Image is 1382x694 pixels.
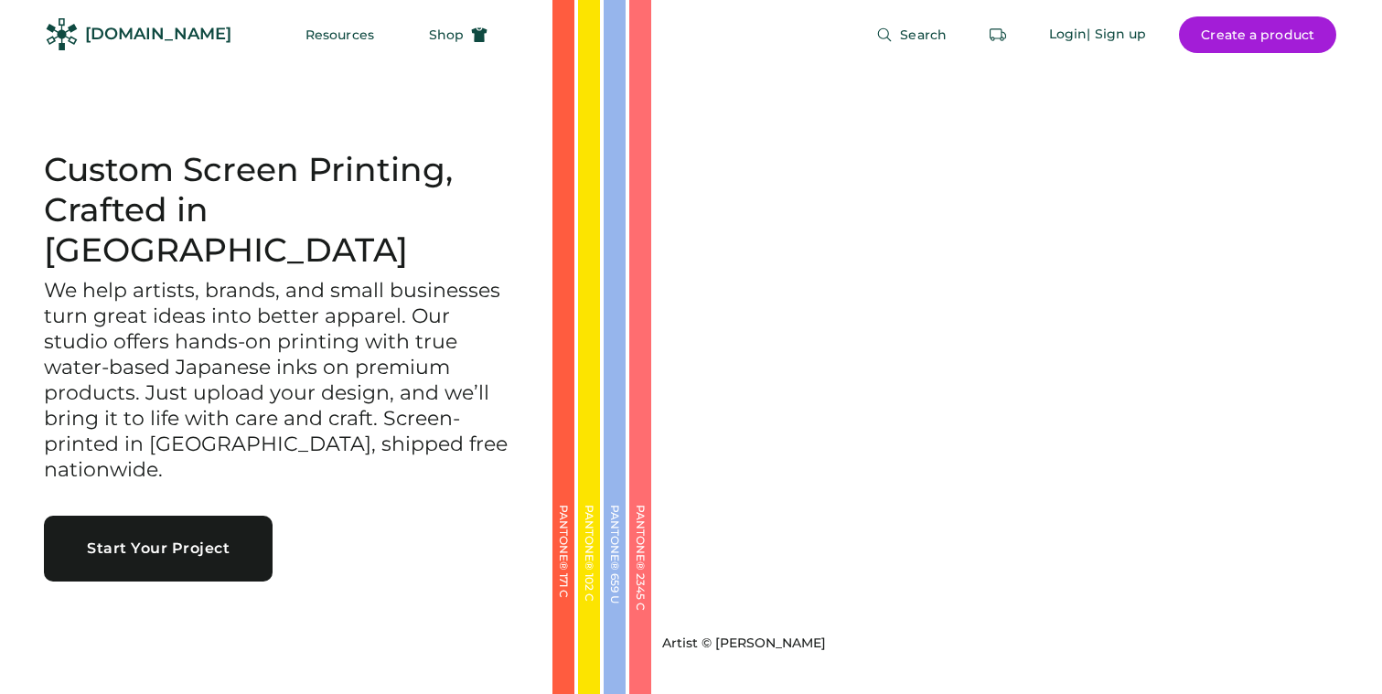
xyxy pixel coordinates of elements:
h3: We help artists, brands, and small businesses turn great ideas into better apparel. Our studio of... [44,278,509,483]
div: Login [1049,26,1087,44]
button: Create a product [1179,16,1336,53]
div: PANTONE® 659 U [609,505,620,688]
button: Resources [284,16,396,53]
div: PANTONE® 171 C [558,505,569,688]
div: | Sign up [1087,26,1146,44]
div: [DOMAIN_NAME] [85,23,231,46]
div: PANTONE® 102 C [584,505,595,688]
h1: Custom Screen Printing, Crafted in [GEOGRAPHIC_DATA] [44,150,509,271]
button: Search [854,16,969,53]
span: Search [900,28,947,41]
img: Rendered Logo - Screens [46,18,78,50]
span: Shop [429,28,464,41]
div: PANTONE® 2345 C [635,505,646,688]
button: Start Your Project [44,516,273,582]
div: Artist © [PERSON_NAME] [662,635,826,653]
button: Retrieve an order [980,16,1016,53]
button: Shop [407,16,509,53]
a: Artist © [PERSON_NAME] [655,627,826,653]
